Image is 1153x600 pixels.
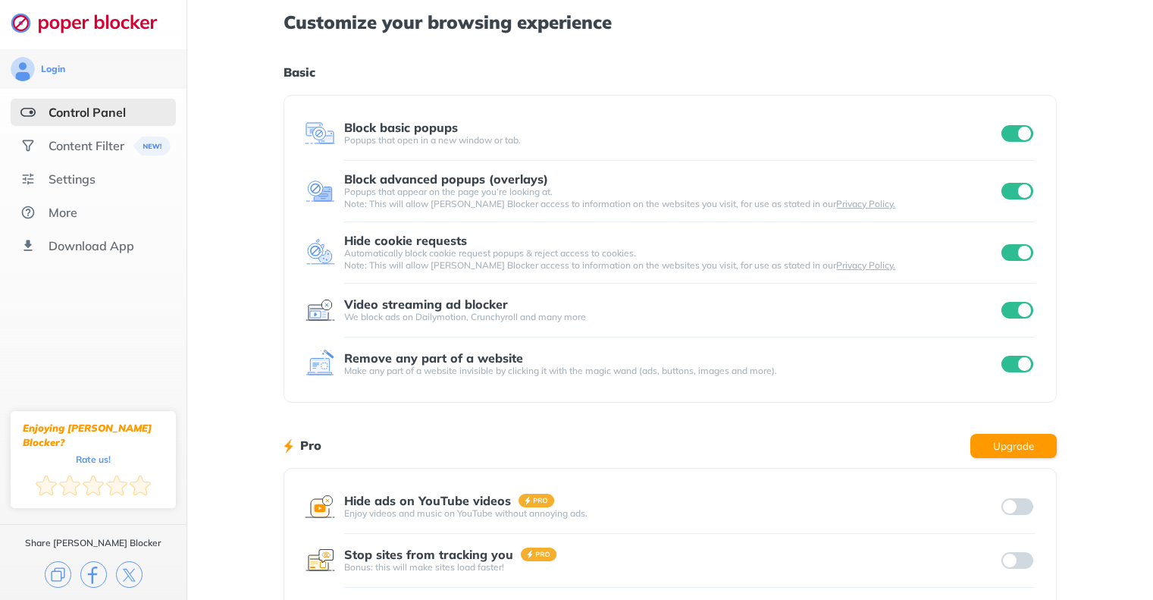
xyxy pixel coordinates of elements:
[25,537,161,549] div: Share [PERSON_NAME] Blocker
[970,434,1057,458] button: Upgrade
[836,259,895,271] a: Privacy Policy.
[49,205,77,220] div: More
[344,311,998,323] div: We block ads on Dailymotion, Crunchyroll and many more
[49,171,96,187] div: Settings
[23,421,164,450] div: Enjoying [PERSON_NAME] Blocker?
[300,435,321,455] h1: Pro
[76,456,111,463] div: Rate us!
[305,237,335,268] img: feature icon
[344,561,998,573] div: Bonus: this will make sites load faster!
[521,548,557,561] img: pro-badge.svg
[49,105,126,120] div: Control Panel
[45,561,71,588] img: copy.svg
[836,198,895,209] a: Privacy Policy.
[344,172,548,186] div: Block advanced popups (overlays)
[116,561,143,588] img: x.svg
[344,365,998,377] div: Make any part of a website invisible by clicking it with the magic wand (ads, buttons, images and...
[49,238,134,253] div: Download App
[344,121,458,134] div: Block basic popups
[80,561,107,588] img: facebook.svg
[344,134,998,146] div: Popups that open in a new window or tab.
[20,205,36,220] img: about.svg
[284,437,293,455] img: lighting bolt
[344,548,513,561] div: Stop sites from tracking you
[41,63,65,75] div: Login
[344,507,998,520] div: Enjoy videos and music on YouTube without annoying ads.
[344,186,998,210] div: Popups that appear on the page you’re looking at. Note: This will allow [PERSON_NAME] Blocker acc...
[344,494,511,507] div: Hide ads on YouTube videos
[11,12,174,33] img: logo-webpage.svg
[305,118,335,149] img: feature icon
[305,295,335,325] img: feature icon
[11,57,35,81] img: avatar.svg
[344,247,998,272] div: Automatically block cookie request popups & reject access to cookies. Note: This will allow [PERS...
[49,138,124,153] div: Content Filter
[344,297,508,311] div: Video streaming ad blocker
[305,545,335,576] img: feature icon
[305,349,335,379] img: feature icon
[344,234,467,247] div: Hide cookie requests
[20,238,36,253] img: download-app.svg
[305,492,335,522] img: feature icon
[305,176,335,206] img: feature icon
[133,137,171,155] img: menuBanner.svg
[20,171,36,187] img: settings.svg
[284,62,1056,82] h1: Basic
[20,105,36,120] img: features-selected.svg
[519,494,555,507] img: pro-badge.svg
[344,351,523,365] div: Remove any part of a website
[284,12,1056,32] h1: Customize your browsing experience
[20,138,36,153] img: social.svg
